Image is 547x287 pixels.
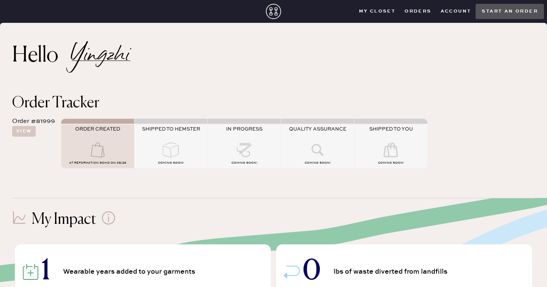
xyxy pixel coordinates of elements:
[142,126,200,132] span: SHIPPED TO HEMSTER
[32,210,96,229] h1: My Impact
[369,126,413,132] span: SHIPPED TO YOU
[303,258,321,285] span: 0
[41,258,50,285] span: 1
[289,126,346,132] span: QUALITY ASSURANCE
[69,161,126,165] span: AT Reformation Soho on 08/26
[476,4,544,19] button: Start an order
[511,253,544,285] iframe: Front Chat
[158,161,184,165] span: COMING SOON!
[378,161,404,165] span: COMING SOON!
[436,6,476,17] button: Account
[12,47,72,65] h2: Hello
[305,161,330,165] span: COMING SOON!
[12,117,55,126] div: Order #81999
[231,161,257,165] span: COMING SOON!
[12,126,36,137] button: View
[400,6,436,17] button: Orders
[226,126,262,132] span: IN PROGRESS
[72,51,130,61] h2: Yingzhi
[75,126,120,132] span: ORDER CREATED
[12,96,99,111] span: Order Tracker
[63,268,198,275] span: Wearable years added to your garments
[354,6,400,17] button: My Closet
[334,268,450,275] span: lbs of waste diverted from landfills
